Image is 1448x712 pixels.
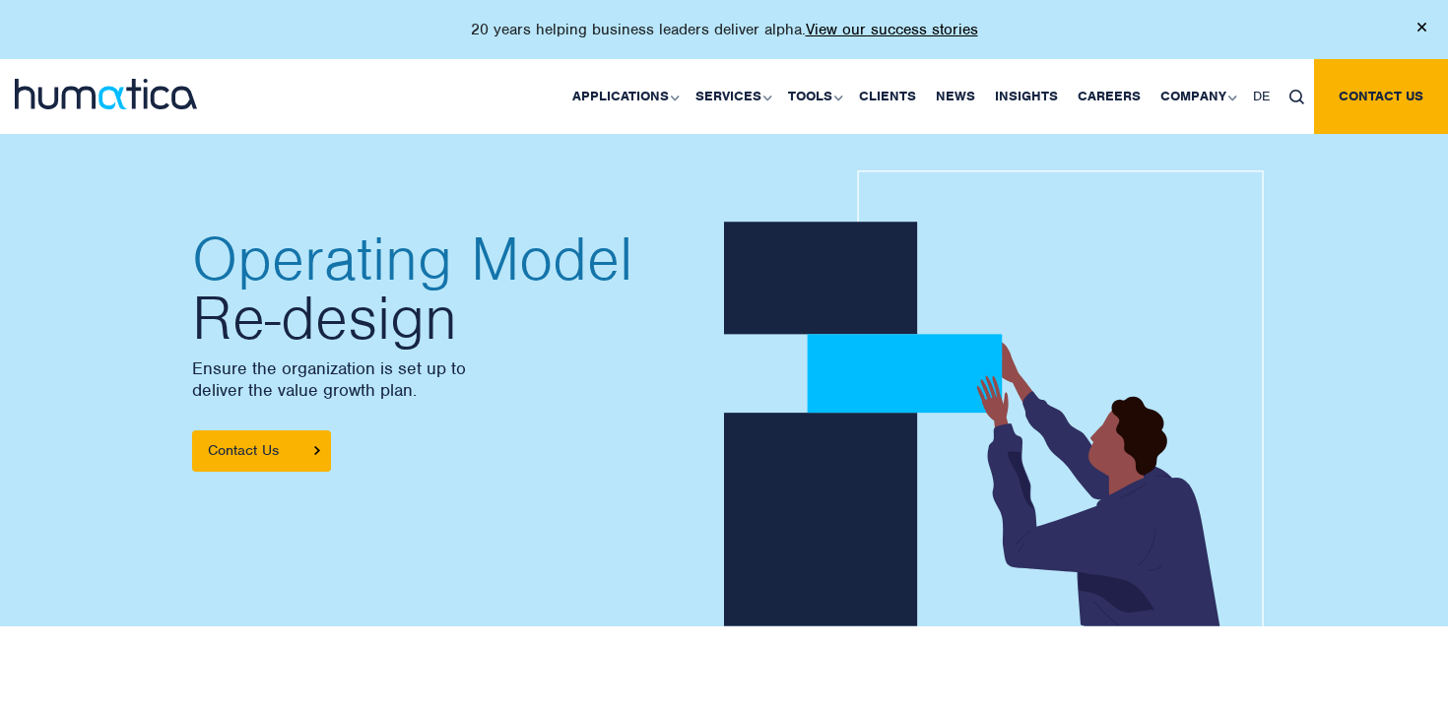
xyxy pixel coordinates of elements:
[926,59,985,134] a: News
[1151,59,1243,134] a: Company
[1243,59,1280,134] a: DE
[1314,59,1448,134] a: Contact us
[686,59,778,134] a: Services
[192,430,331,472] a: Contact Us
[985,59,1068,134] a: Insights
[1289,90,1304,104] img: search_icon
[471,20,978,39] p: 20 years helping business leaders deliver alpha.
[806,20,978,39] a: View our success stories
[1253,88,1270,104] span: DE
[724,170,1279,643] img: about_banner1
[192,229,704,289] span: Operating Model
[192,357,704,401] p: Ensure the organization is set up to deliver the value growth plan.
[314,446,320,455] img: arrowicon
[1068,59,1151,134] a: Careers
[778,59,849,134] a: Tools
[849,59,926,134] a: Clients
[192,229,704,348] h2: Re-design
[15,79,197,109] img: logo
[562,59,686,134] a: Applications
